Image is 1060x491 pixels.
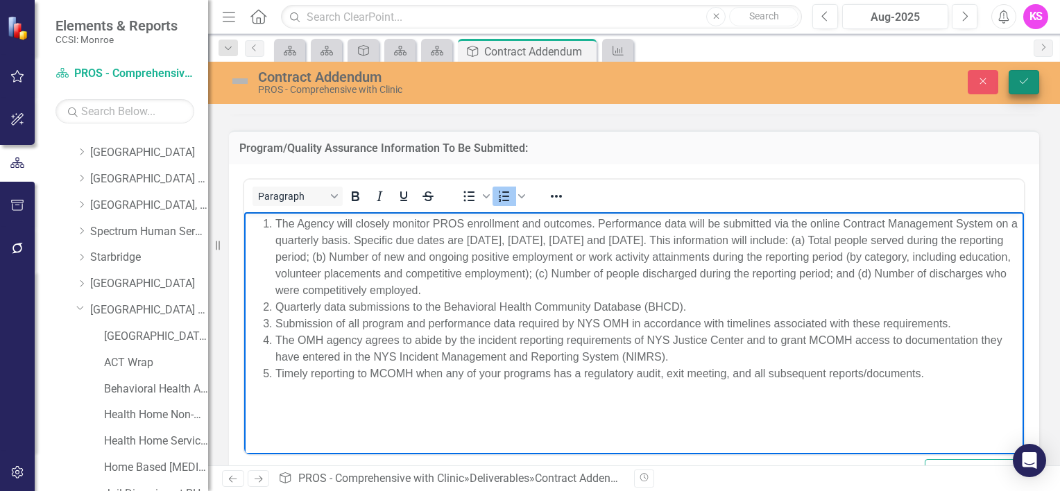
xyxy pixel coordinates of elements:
button: Search [729,7,798,26]
div: Bullet list [457,187,492,206]
div: Numbered list [493,187,527,206]
div: Aug-2025 [847,9,943,26]
div: Contract Addendum [258,69,677,85]
div: Open Intercom Messenger [1013,444,1046,477]
small: CCSI: Monroe [55,34,178,45]
input: Search ClearPoint... [281,5,802,29]
a: ACT Wrap [104,355,208,371]
a: [GEOGRAPHIC_DATA], Inc. [90,198,208,214]
button: Bold [343,187,367,206]
div: Contract Addendum [484,43,593,60]
div: » » [278,471,624,487]
div: Contract Addendum [535,472,633,485]
button: Block Paragraph [253,187,343,206]
a: Health Home Service Dollars [104,433,208,449]
span: Paragraph [258,191,326,202]
div: PROS - Comprehensive with Clinic [258,85,677,95]
a: PROS - Comprehensive with Clinic [55,66,194,82]
a: Spectrum Human Services, Inc. [90,224,208,240]
button: Strikethrough [416,187,440,206]
button: Underline [392,187,416,206]
a: Behavioral Health Access and Crisis Center (BHACC) [104,381,208,397]
a: [GEOGRAPHIC_DATA] [90,145,208,161]
a: Home Based [MEDICAL_DATA] [104,460,208,476]
img: Not Defined [229,70,251,92]
span: Elements & Reports [55,17,178,34]
a: Health Home Non-Medicaid Care Management [104,407,208,423]
a: PROS - Comprehensive with Clinic [298,472,464,485]
iframe: Rich Text Area [244,212,1024,454]
a: [GEOGRAPHIC_DATA] (RRH) (MCOMH Internal) [104,329,208,345]
a: [GEOGRAPHIC_DATA] [90,276,208,292]
button: Aug-2025 [842,4,948,29]
button: Reveal or hide additional toolbar items [545,187,568,206]
span: Search [749,10,779,21]
a: [GEOGRAPHIC_DATA] (RRH) [90,302,208,318]
a: Deliverables [470,472,529,485]
h3: Program/Quality Assurance Information To Be Submitted: [239,142,1029,155]
button: Italic [368,187,391,206]
a: Starbridge [90,250,208,266]
button: Switch to old editor [925,459,1025,483]
a: [GEOGRAPHIC_DATA] (RRH) [90,171,208,187]
button: KS [1023,4,1048,29]
img: ClearPoint Strategy [7,16,31,40]
input: Search Below... [55,99,194,123]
